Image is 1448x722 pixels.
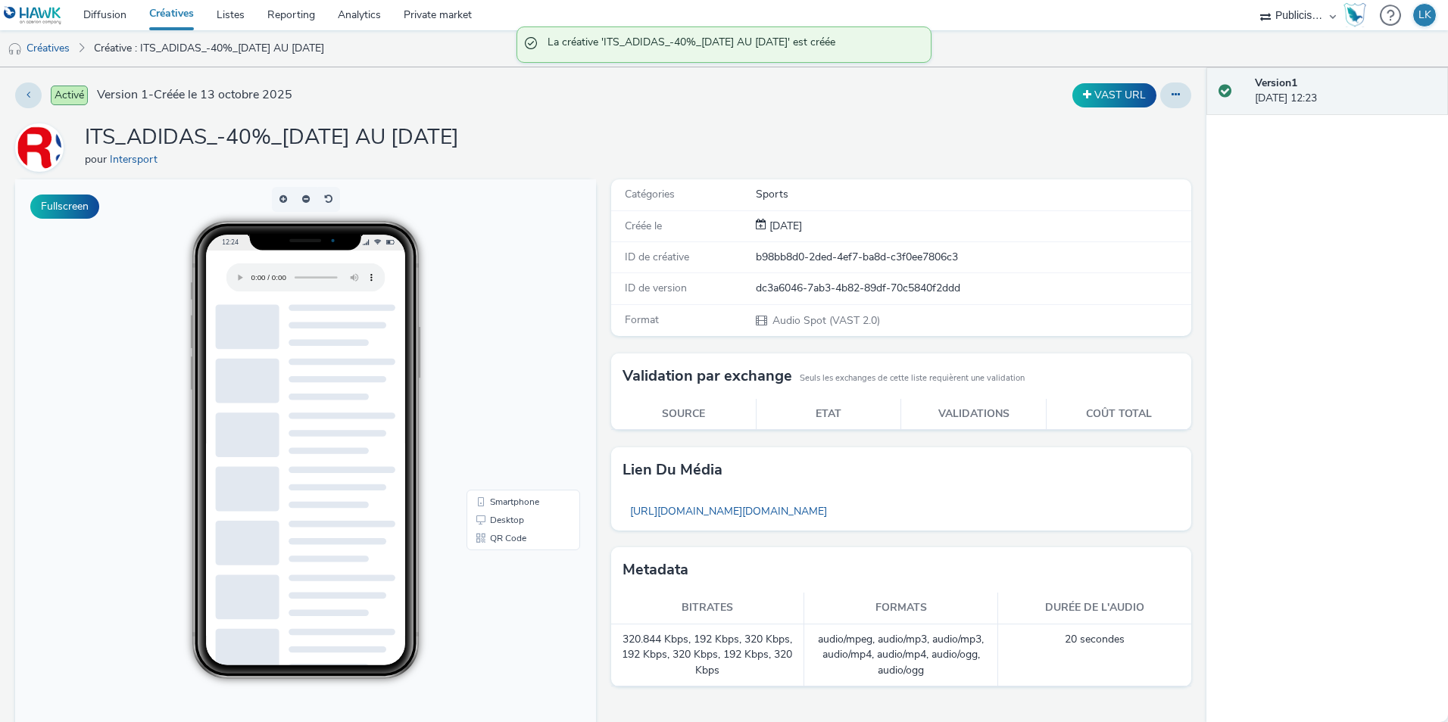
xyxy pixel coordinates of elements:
h3: Metadata [623,559,688,581]
button: VAST URL [1072,83,1156,107]
h1: ITS_ADIDAS_-40%_[DATE] AU [DATE] [85,123,459,152]
a: Intersport [15,140,70,154]
th: Formats [804,593,998,624]
th: Durée de l'audio [998,593,1192,624]
span: Smartphone [475,318,524,327]
div: Création 13 octobre 2025, 12:23 [766,219,802,234]
li: QR Code [454,350,562,368]
a: [URL][DOMAIN_NAME][DOMAIN_NAME] [623,496,835,526]
div: Sports [756,187,1190,202]
span: La créative 'ITS_ADIDAS_-40%_[DATE] AU [DATE]' est créée [548,35,916,54]
span: Activé [51,86,88,105]
th: Coût total [1047,399,1192,430]
td: 20 secondes [998,624,1192,686]
a: Hawk Academy [1343,3,1372,27]
th: Source [611,399,757,430]
li: Smartphone [454,313,562,331]
div: dc3a6046-7ab3-4b82-89df-70c5840f2ddd [756,281,1190,296]
span: Audio Spot (VAST 2.0) [771,313,880,328]
div: LK [1418,4,1431,26]
span: Catégories [625,187,675,201]
div: b98bb8d0-2ded-4ef7-ba8d-c3f0ee7806c3 [756,250,1190,265]
button: Fullscreen [30,195,99,219]
th: Validations [901,399,1047,430]
span: Desktop [475,336,509,345]
a: Intersport [110,152,164,166]
span: ID de version [625,281,687,295]
img: undefined Logo [4,6,62,25]
span: Version 1 - Créée le 13 octobre 2025 [97,86,292,104]
div: [DATE] 12:23 [1255,76,1436,107]
span: 12:24 [207,58,223,67]
img: Intersport [17,126,61,170]
span: pour [85,152,110,166]
h3: Validation par exchange [623,365,792,387]
span: QR Code [475,354,511,363]
td: audio/mpeg, audio/mp3, audio/mp3, audio/mp4, audio/mp4, audio/ogg, audio/ogg [804,624,998,686]
a: Créative : ITS_ADIDAS_-40%_[DATE] AU [DATE] [86,30,332,67]
span: ID de créative [625,250,689,264]
th: Bitrates [611,593,805,624]
th: Etat [756,399,901,430]
img: audio [8,42,23,57]
h3: Lien du média [623,459,722,481]
strong: Version 1 [1255,76,1297,90]
span: Créée le [625,219,662,233]
img: Hawk Academy [1343,3,1366,27]
small: Seuls les exchanges de cette liste requièrent une validation [800,372,1025,384]
span: [DATE] [766,219,802,233]
div: Dupliquer la créative en un VAST URL [1069,83,1160,107]
li: Desktop [454,331,562,350]
td: 320.844 Kbps, 192 Kbps, 320 Kbps, 192 Kbps, 320 Kbps, 192 Kbps, 320 Kbps [611,624,805,686]
span: Format [625,313,659,327]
